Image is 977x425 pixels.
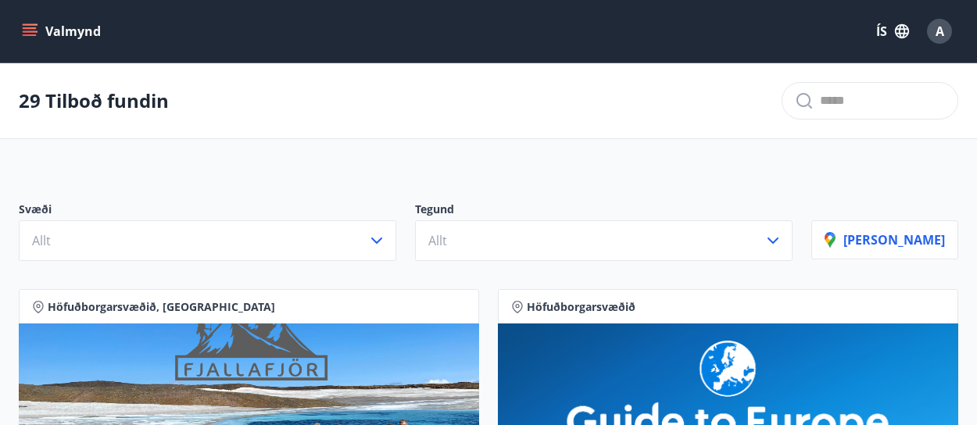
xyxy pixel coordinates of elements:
[428,232,447,249] span: Allt
[32,232,51,249] span: Allt
[936,23,944,40] span: A
[868,17,918,45] button: ÍS
[19,202,396,220] p: Svæði
[811,220,958,259] button: [PERSON_NAME]
[527,299,635,315] span: Höfuðborgarsvæðið
[19,220,396,261] button: Allt
[825,231,945,248] p: [PERSON_NAME]
[415,202,793,220] p: Tegund
[48,299,275,315] span: Höfuðborgarsvæðið, [GEOGRAPHIC_DATA]
[415,220,793,261] button: Allt
[19,87,169,114] p: 29 Tilboð fundin
[921,12,958,50] button: A
[19,17,107,45] button: menu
